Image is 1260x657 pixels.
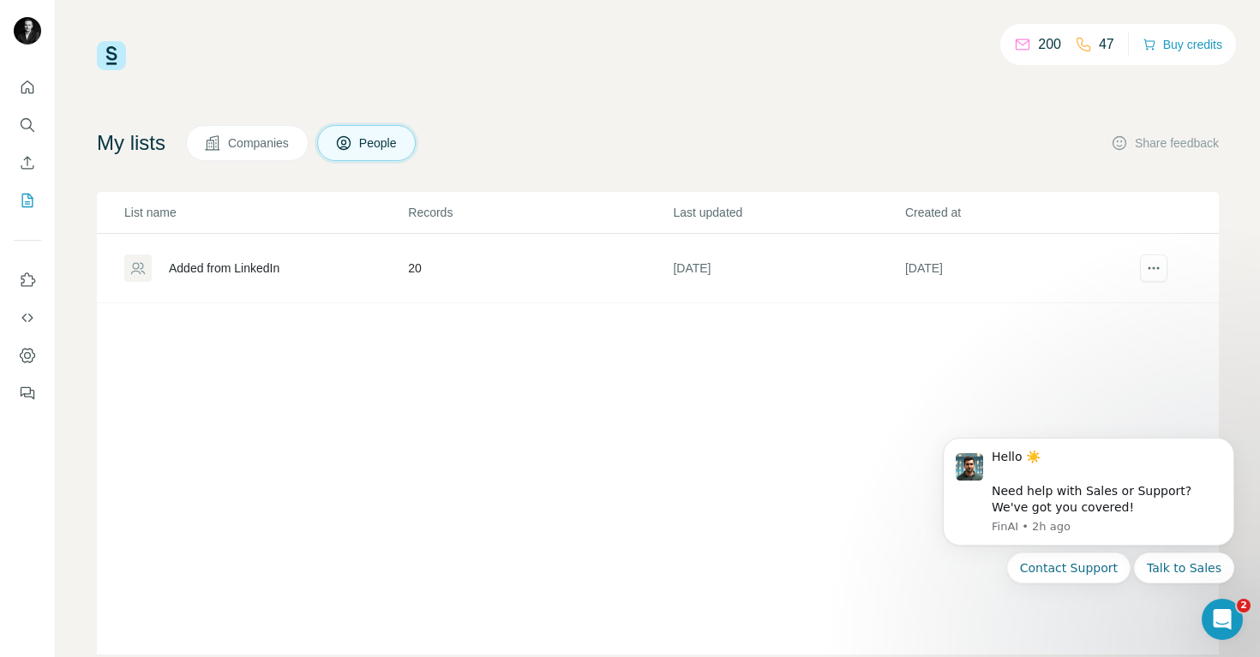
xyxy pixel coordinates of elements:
[1140,254,1167,282] button: actions
[14,265,41,296] button: Use Surfe on LinkedIn
[1202,599,1243,640] iframe: Intercom live chat
[1143,33,1222,57] button: Buy credits
[169,260,279,277] div: Added from LinkedIn
[673,204,903,221] p: Last updated
[14,72,41,103] button: Quick start
[14,110,41,140] button: Search
[672,234,903,303] td: [DATE]
[1038,34,1061,55] p: 200
[408,204,671,221] p: Records
[124,204,406,221] p: List name
[359,134,399,152] span: People
[14,340,41,371] button: Dashboard
[97,129,165,157] h4: My lists
[97,41,126,70] img: Surfe Logo
[905,204,1135,221] p: Created at
[407,234,672,303] td: 20
[228,134,291,152] span: Companies
[14,302,41,333] button: Use Surfe API
[1111,134,1219,152] button: Share feedback
[14,378,41,409] button: Feedback
[14,17,41,45] img: Avatar
[917,416,1260,648] iframe: Intercom notifications message
[1099,34,1114,55] p: 47
[1237,599,1251,612] span: 2
[14,185,41,216] button: My lists
[14,147,41,178] button: Enrich CSV
[904,234,1136,303] td: [DATE]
